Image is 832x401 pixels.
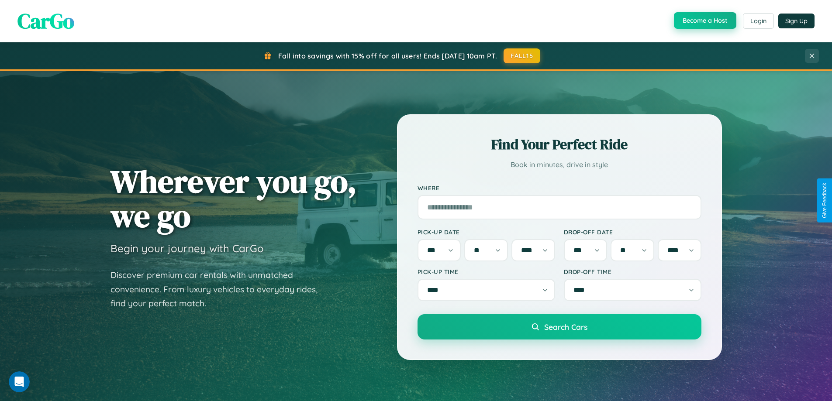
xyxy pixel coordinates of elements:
span: CarGo [17,7,74,35]
div: Give Feedback [822,183,828,218]
label: Pick-up Time [418,268,555,275]
h1: Wherever you go, we go [110,164,357,233]
button: Sign Up [778,14,815,28]
span: Fall into savings with 15% off for all users! Ends [DATE] 10am PT. [278,51,497,60]
button: Search Cars [418,314,701,339]
label: Drop-off Date [564,228,701,236]
p: Discover premium car rentals with unmatched convenience. From luxury vehicles to everyday rides, ... [110,268,329,311]
label: Drop-off Time [564,268,701,275]
button: Become a Host [674,12,736,29]
h2: Find Your Perfect Ride [418,135,701,154]
iframe: Intercom live chat [9,371,30,392]
p: Book in minutes, drive in style [418,158,701,171]
label: Pick-up Date [418,228,555,236]
label: Where [418,184,701,192]
span: Search Cars [544,322,587,332]
button: FALL15 [504,48,540,63]
button: Login [743,13,774,29]
h3: Begin your journey with CarGo [110,242,264,255]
